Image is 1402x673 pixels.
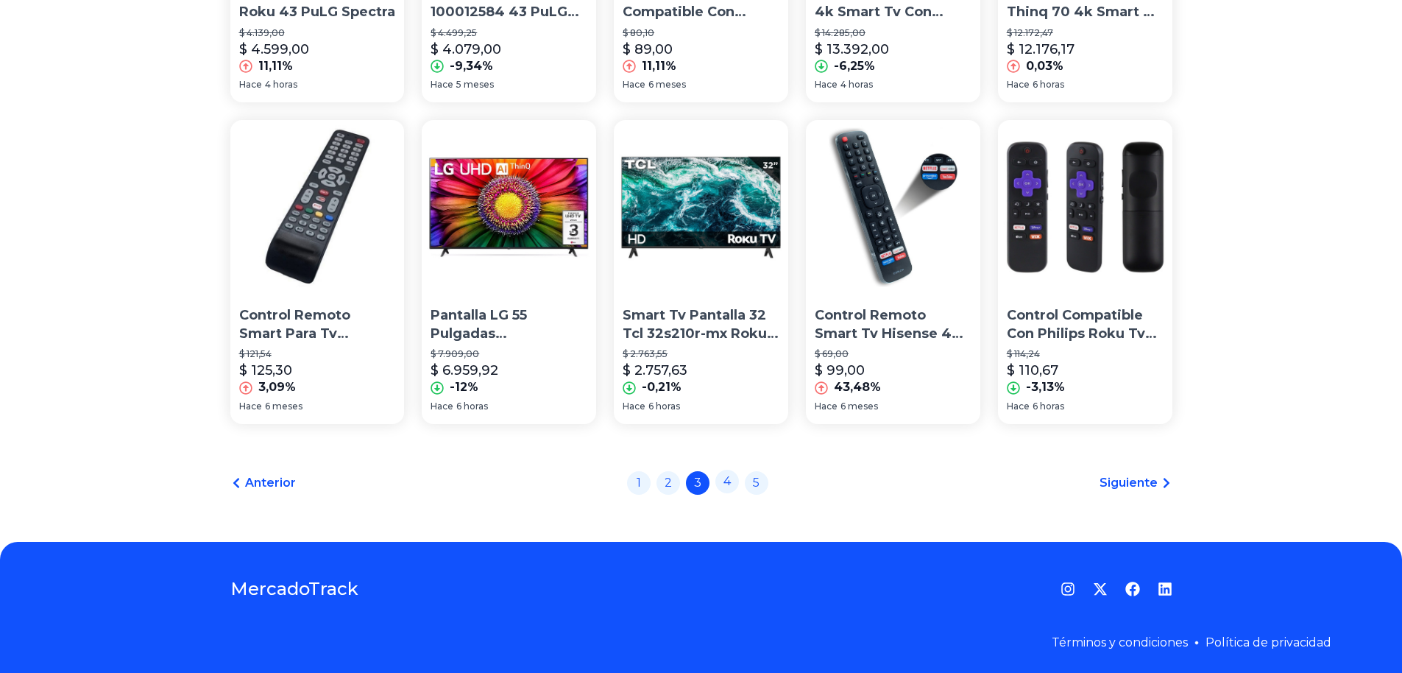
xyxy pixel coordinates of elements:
[239,401,262,412] span: Hace
[450,381,478,394] p: -12%
[627,471,651,495] a: 1
[1007,306,1164,343] p: Control Compatible Con Philips Roku Tv Smart Pantalla
[265,401,302,412] span: 6 meses
[648,401,680,412] span: 6 horas
[1158,582,1172,596] a: LinkedIn
[1033,401,1064,412] span: 6 horas
[1007,79,1030,91] span: Hace
[815,79,838,91] span: Hace
[258,60,293,73] p: 11,11%
[422,120,596,424] a: Pantalla LG 55 Pulgadas 55ur8000aua Uhd Smart Tv Webos ThinqPantalla LG 55 Pulgadas 55ur8000aua U...
[656,471,680,495] a: 2
[815,306,971,343] p: Control Remoto Smart Tv Hisense 4k + Pilas
[745,471,768,495] a: 5
[998,120,1172,295] img: Control Compatible Con Philips Roku Tv Smart Pantalla
[230,120,405,424] a: Control Remoto Smart Para Tv PioneerControl Remoto Smart Para Tv Pioneer$ 121,54$ 125,303,09%Hace...
[239,306,396,343] p: Control Remoto Smart Para Tv Pioneer
[1125,582,1140,596] a: Facebook
[456,401,488,412] span: 6 horas
[1061,582,1075,596] a: Instagram
[431,39,501,60] p: $ 4.079,00
[614,120,788,424] a: Smart Tv Pantalla 32 Tcl 32s210r-mx Roku Tv Hd 2kSmart Tv Pantalla 32 Tcl 32s210r-mx Roku Tv Hd 2...
[422,120,596,295] img: Pantalla LG 55 Pulgadas 55ur8000aua Uhd Smart Tv Webos Thinq
[1033,79,1064,91] span: 6 horas
[1100,476,1172,490] a: Siguiente
[431,306,587,343] p: Pantalla LG 55 Pulgadas 55ur8000aua Uhd Smart Tv Webos Thinq
[258,381,296,394] p: 3,09%
[623,401,645,412] span: Hace
[623,27,779,39] p: $ 80,10
[614,120,788,295] img: Smart Tv Pantalla 32 Tcl 32s210r-mx Roku Tv Hd 2k
[715,470,739,493] a: 4
[239,360,292,381] p: $ 125,30
[431,401,453,412] span: Hace
[1052,635,1188,649] a: Términos y condiciones
[815,348,971,360] p: $ 69,00
[642,381,681,394] p: -0,21%
[230,565,358,613] a: MercadoTrack
[840,401,878,412] span: 6 meses
[834,381,881,394] p: 43,48%
[239,39,309,60] p: $ 4.599,00
[834,60,875,73] p: -6,25%
[1007,360,1058,381] p: $ 110,67
[1205,635,1331,649] a: Política de privacidad
[456,79,494,91] span: 5 meses
[1007,401,1030,412] span: Hace
[239,348,396,360] p: $ 121,54
[431,360,498,381] p: $ 6.959,92
[815,401,838,412] span: Hace
[623,306,779,343] p: Smart Tv Pantalla 32 Tcl 32s210r-mx Roku Tv Hd 2k
[648,79,686,91] span: 6 meses
[230,476,296,490] a: Anterior
[815,360,865,381] p: $ 99,00
[806,120,980,295] img: Control Remoto Smart Tv Hisense 4k + Pilas
[431,79,453,91] span: Hace
[840,79,873,91] span: 4 horas
[1026,381,1065,394] p: -3,13%
[1093,582,1108,596] a: Twitter
[245,476,296,490] span: Anterior
[1007,27,1164,39] p: $ 12.172,47
[623,348,779,360] p: $ 2.763,55
[623,360,687,381] p: $ 2.757,63
[998,120,1172,424] a: Control Compatible Con Philips Roku Tv Smart PantallaControl Compatible Con Philips Roku Tv Smart...
[1007,348,1164,360] p: $ 114,24
[431,348,587,360] p: $ 7.909,00
[815,39,889,60] p: $ 13.392,00
[239,27,396,39] p: $ 4.139,00
[239,79,262,91] span: Hace
[815,27,971,39] p: $ 14.285,00
[623,39,673,60] p: $ 89,00
[1100,476,1158,490] span: Siguiente
[230,120,405,295] img: Control Remoto Smart Para Tv Pioneer
[230,577,358,601] h1: MercadoTrack
[642,60,676,73] p: 11,11%
[265,79,297,91] span: 4 horas
[1007,39,1074,60] p: $ 12.176,17
[1026,60,1063,73] p: 0,03%
[623,79,645,91] span: Hace
[431,27,587,39] p: $ 4.499,25
[450,60,493,73] p: -9,34%
[806,120,980,424] a: Control Remoto Smart Tv Hisense 4k + PilasControl Remoto Smart Tv Hisense 4k + Pilas$ 69,00$ 99,0...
